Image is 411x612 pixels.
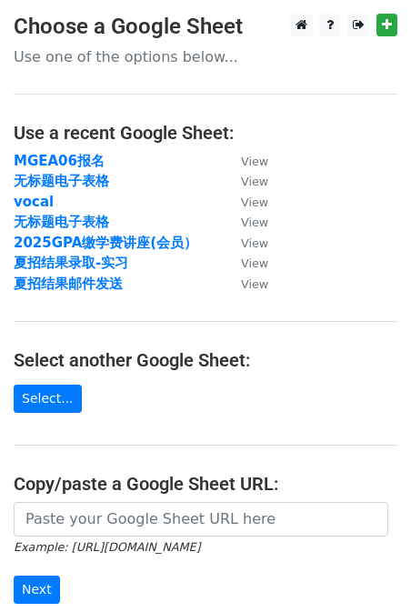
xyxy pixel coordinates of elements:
[14,540,200,554] small: Example: [URL][DOMAIN_NAME]
[14,576,60,604] input: Next
[14,194,54,210] a: vocal
[241,236,268,250] small: View
[241,277,268,291] small: View
[14,473,397,495] h4: Copy/paste a Google Sheet URL:
[14,14,397,40] h3: Choose a Google Sheet
[14,276,123,292] a: 夏招结果邮件发送
[14,122,397,144] h4: Use a recent Google Sheet:
[14,47,397,66] p: Use one of the options below...
[14,235,197,251] a: 2025GPA缴学费讲座(会员）
[14,349,397,371] h4: Select another Google Sheet:
[223,214,268,230] a: View
[14,214,109,230] a: 无标题电子表格
[223,194,268,210] a: View
[14,385,82,413] a: Select...
[241,155,268,168] small: View
[241,216,268,229] small: View
[223,276,268,292] a: View
[223,153,268,169] a: View
[241,196,268,209] small: View
[241,256,268,270] small: View
[241,175,268,188] small: View
[320,525,411,612] iframe: Chat Widget
[223,173,268,189] a: View
[223,255,268,271] a: View
[14,153,105,169] a: MGEA06报名
[14,173,109,189] a: 无标题电子表格
[14,255,128,271] a: 夏招结果录取-实习
[223,235,268,251] a: View
[14,502,388,537] input: Paste your Google Sheet URL here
